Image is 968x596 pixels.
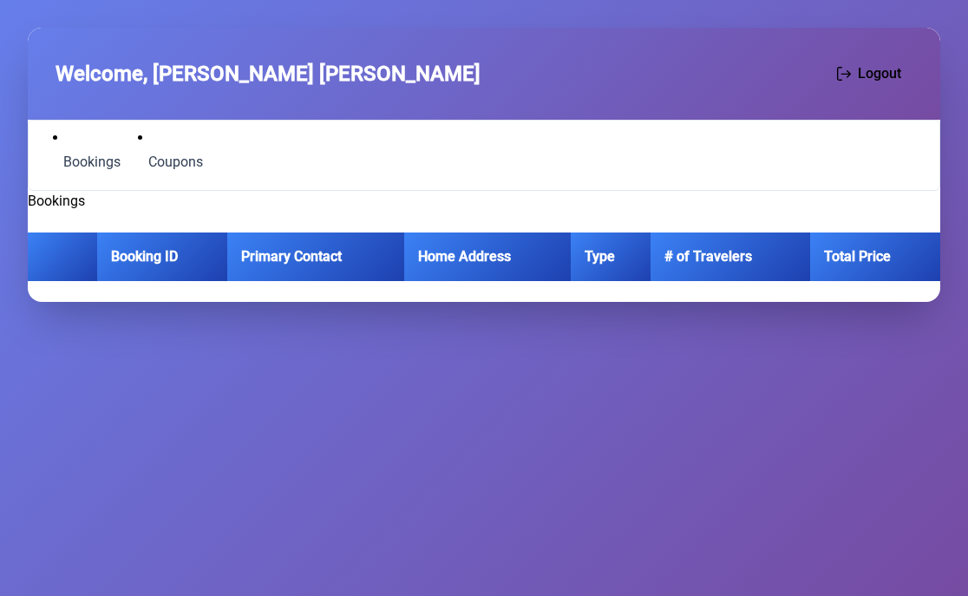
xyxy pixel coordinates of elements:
[63,155,121,169] span: Bookings
[138,148,213,176] a: Coupons
[53,148,131,176] a: Bookings
[571,233,651,281] th: Type
[858,63,901,84] span: Logout
[56,58,481,89] span: Welcome, [PERSON_NAME] [PERSON_NAME]
[810,233,940,281] th: Total Price
[404,233,571,281] th: Home Address
[826,56,912,92] button: Logout
[227,233,404,281] th: Primary Contact
[651,233,809,281] th: # of Travelers
[138,128,213,176] li: Coupons
[97,233,227,281] th: Booking ID
[148,155,203,169] span: Coupons
[28,191,940,212] h2: Bookings
[53,128,131,176] li: Bookings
